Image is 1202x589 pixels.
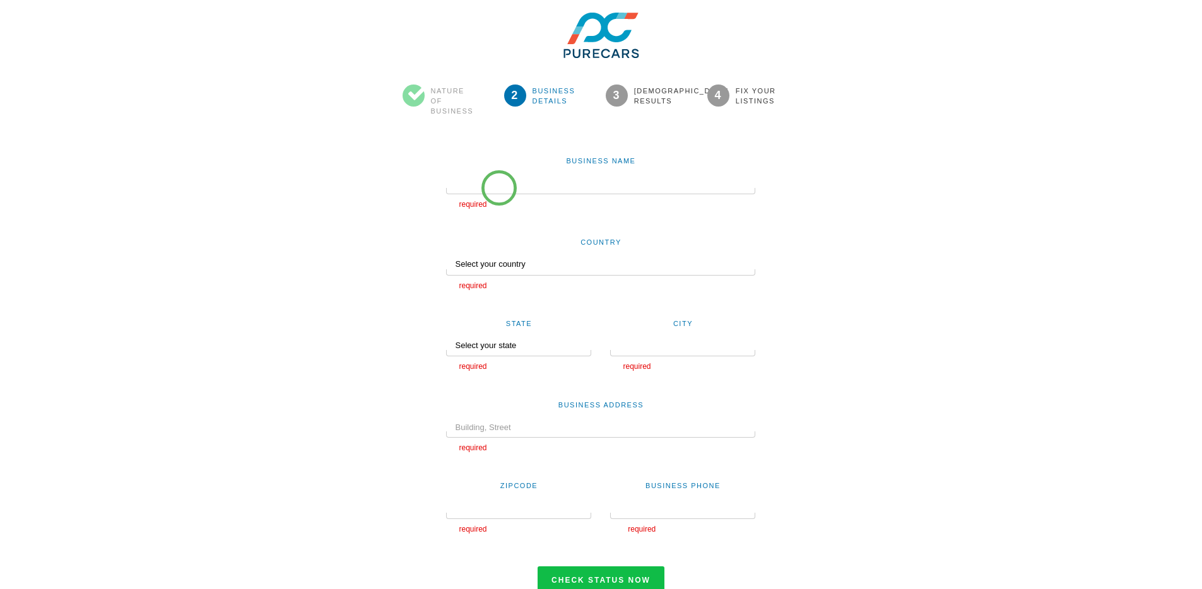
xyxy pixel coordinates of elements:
span: Fix your Listings [729,86,783,106]
span: 4 [707,85,729,107]
span: Nature of Business [425,86,478,116]
label: Zipcode [500,481,538,491]
label: Country [580,238,622,248]
span: required [446,199,486,210]
span: required [446,281,486,291]
span: 2 [504,85,526,107]
span: [DEMOGRAPHIC_DATA] Results [628,86,681,106]
span: Business Details [526,86,580,106]
input: Building, Street [446,416,755,438]
span: required [615,524,656,545]
span: required [446,524,486,535]
label: Business Name [566,156,635,166]
span: 3 [606,85,628,107]
img: GsEXJj1dRr2yxwfCSclf.png [541,13,661,58]
label: State [506,319,532,329]
label: City [673,319,693,329]
label: Business Address [558,400,644,411]
label: Business Phone [645,481,721,491]
span: required [610,361,651,372]
span: required [446,443,486,453]
span: required [446,361,486,372]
